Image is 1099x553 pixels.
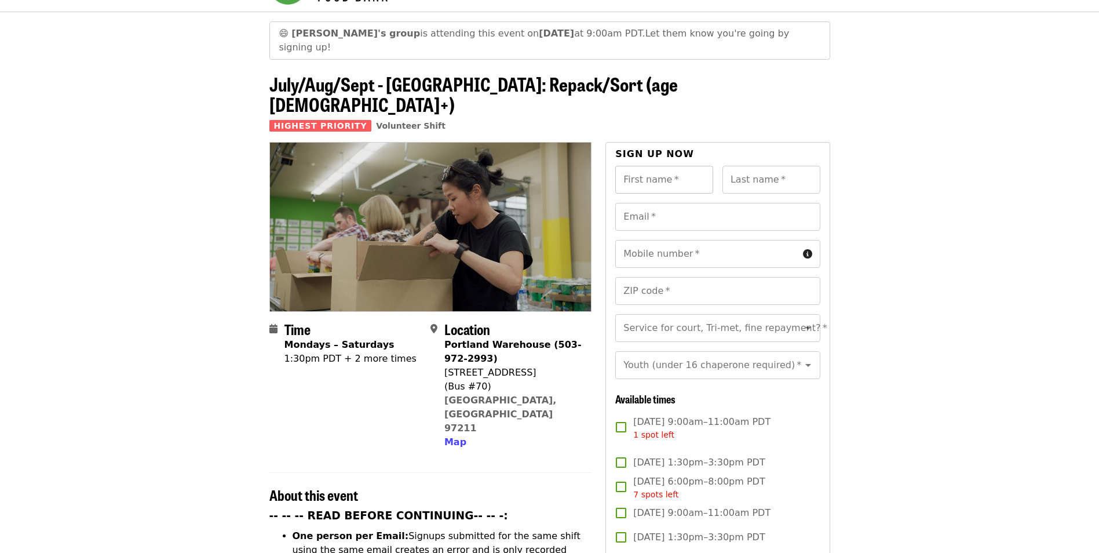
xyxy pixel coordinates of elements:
[633,415,771,441] span: [DATE] 9:00am–11:00am PDT
[444,319,490,339] span: Location
[284,339,395,350] strong: Mondays – Saturdays
[293,530,409,541] strong: One person per Email:
[269,120,372,132] span: Highest Priority
[800,357,816,373] button: Open
[291,28,420,39] strong: [PERSON_NAME]'s group
[444,395,557,434] a: [GEOGRAPHIC_DATA], [GEOGRAPHIC_DATA] 97211
[615,203,820,231] input: Email
[279,28,289,39] span: grinning face emoji
[269,323,278,334] i: calendar icon
[615,240,798,268] input: Mobile number
[444,380,582,394] div: (Bus #70)
[444,339,582,364] strong: Portland Warehouse (503-972-2993)
[633,456,765,470] span: [DATE] 1:30pm–3:30pm PDT
[284,352,417,366] div: 1:30pm PDT + 2 more times
[615,148,694,159] span: Sign up now
[633,475,765,501] span: [DATE] 6:00pm–8:00pm PDT
[376,121,446,130] a: Volunteer Shift
[615,391,676,406] span: Available times
[444,435,466,449] button: Map
[444,436,466,448] span: Map
[633,506,771,520] span: [DATE] 9:00am–11:00am PDT
[430,323,437,334] i: map-marker-alt icon
[444,366,582,380] div: [STREET_ADDRESS]
[633,530,765,544] span: [DATE] 1:30pm–3:30pm PDT
[633,430,674,439] span: 1 spot left
[800,320,816,336] button: Open
[270,143,592,311] img: July/Aug/Sept - Portland: Repack/Sort (age 8+) organized by Oregon Food Bank
[633,490,678,499] span: 7 spots left
[269,70,678,118] span: July/Aug/Sept - [GEOGRAPHIC_DATA]: Repack/Sort (age [DEMOGRAPHIC_DATA]+)
[539,28,574,39] strong: [DATE]
[284,319,311,339] span: Time
[615,166,713,194] input: First name
[269,485,358,505] span: About this event
[291,28,645,39] span: is attending this event on at 9:00am PDT.
[269,510,508,522] strong: -- -- -- READ BEFORE CONTINUING-- -- -:
[803,249,812,260] i: circle-info icon
[615,277,820,305] input: ZIP code
[722,166,820,194] input: Last name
